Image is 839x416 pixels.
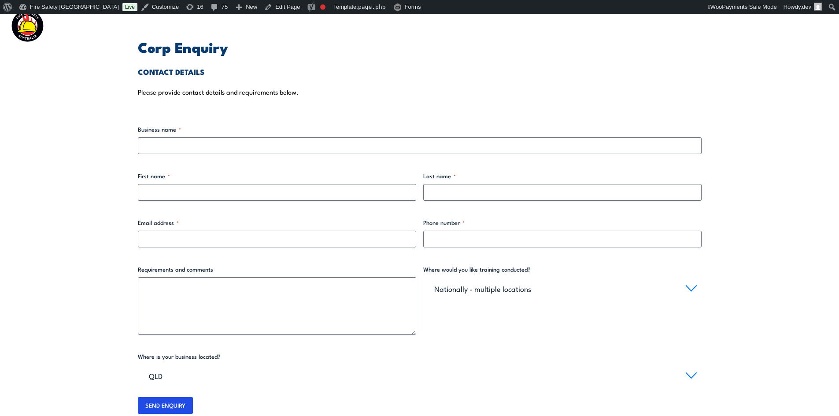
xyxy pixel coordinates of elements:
[423,172,702,180] label: Last name
[358,4,386,10] span: page.php
[122,3,137,11] a: Live
[701,15,750,39] a: Learner Portal
[138,265,416,274] label: Requirements and comments
[138,125,702,134] label: Business name
[138,352,702,361] label: Where is your business located?
[802,4,811,10] span: dev
[138,397,193,414] input: SEND ENQUIRY
[423,218,702,227] label: Phone number
[361,15,388,39] a: Courses
[662,15,681,39] a: News
[770,15,798,39] a: Contact
[486,15,591,39] a: Emergency Response Services
[320,4,325,10] div: Focus keyphrase not set
[610,15,643,39] a: About Us
[138,172,416,180] label: First name
[138,218,416,227] label: Email address
[708,4,777,10] span: WooPayments Safe Mode
[408,15,466,39] a: Course Calendar
[138,88,702,96] p: Please provide contact details and requirements below.
[138,67,702,77] h4: CONTACT DETAILS
[423,265,702,274] label: Where would you like training conducted?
